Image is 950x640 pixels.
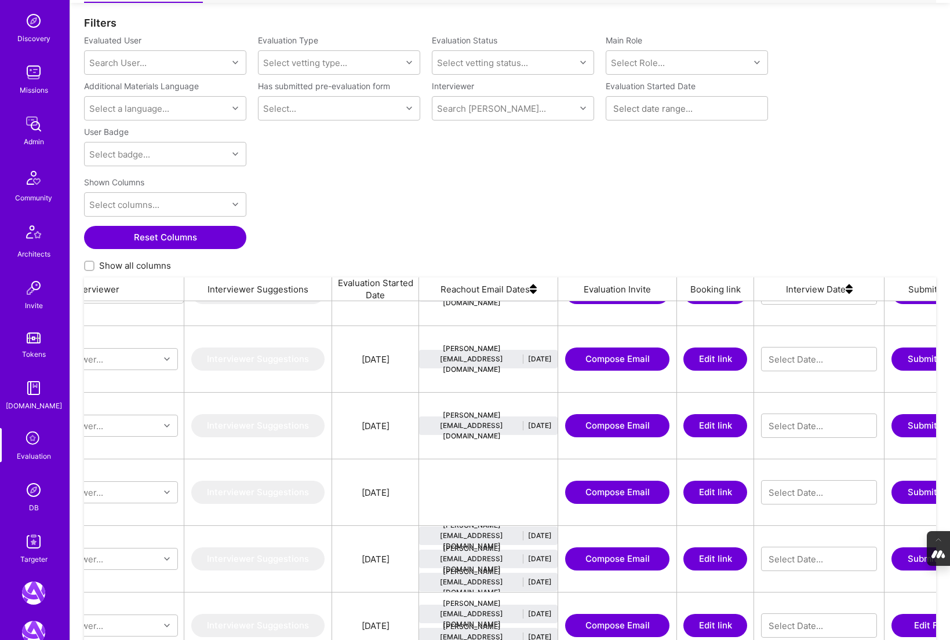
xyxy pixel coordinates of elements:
span: Show all columns [99,259,171,272]
button: Compose Email [565,414,669,437]
div: [PERSON_NAME][EMAIL_ADDRESS][DOMAIN_NAME] [425,410,518,441]
input: Select Date... [769,487,869,498]
label: Interviewer [432,81,594,92]
img: sort [530,277,537,301]
input: Select Date... [769,620,869,631]
img: admin teamwork [22,112,45,136]
div: [DOMAIN_NAME] [6,400,62,412]
img: sort [846,277,853,301]
div: Targeter [20,553,48,565]
div: [DATE] [528,531,552,541]
div: Booking link [677,277,754,301]
div: [DATE] [362,420,390,432]
div: Missions [20,84,48,96]
img: Invite [22,276,45,299]
div: Filters [84,17,936,29]
i: icon Chevron [232,60,238,65]
img: A.Team: Leading A.Team's Marketing & DemandGen [22,582,45,605]
button: Reset Columns [84,226,246,249]
label: Shown Columns [84,177,144,188]
label: Evaluated User [84,35,246,46]
i: icon Chevron [580,60,586,65]
input: Select Date... [769,420,869,431]
img: Community [20,164,48,192]
a: A.Team: Leading A.Team's Marketing & DemandGen [19,582,48,605]
div: Interview Date [754,277,885,301]
label: Main Role [606,35,768,46]
div: [DATE] [528,577,552,587]
div: [PERSON_NAME][EMAIL_ADDRESS][DOMAIN_NAME] [425,566,518,598]
div: Search User... [89,57,147,69]
img: Architects [20,220,48,248]
img: guide book [22,376,45,400]
label: Evaluation Status [432,35,497,46]
div: Select vetting status... [437,57,528,69]
div: [DATE] [528,554,552,564]
div: Tokens [22,348,46,360]
button: Edit link [683,614,747,637]
div: Admin [24,136,44,148]
button: Edit link [683,414,747,437]
i: icon Chevron [232,151,238,157]
i: icon Chevron [754,60,760,65]
div: [DATE] [362,487,390,499]
div: Discovery [17,32,50,45]
div: [DATE] [362,553,390,565]
button: Interviewer Suggestions [191,547,325,570]
div: [PERSON_NAME][EMAIL_ADDRESS][DOMAIN_NAME] [425,520,518,551]
input: Select Date... [769,353,869,365]
button: Edit link [683,481,747,504]
div: Select columns... [89,199,159,211]
input: Select Date... [769,553,869,565]
div: DB [29,502,39,514]
button: Edit link [683,547,747,570]
div: Community [15,192,52,204]
button: Edit link [683,348,747,371]
div: [PERSON_NAME][EMAIL_ADDRESS][DOMAIN_NAME] [425,598,518,630]
label: Additional Materials Language [84,81,199,92]
button: Compose Email [565,614,669,637]
div: [PERSON_NAME][EMAIL_ADDRESS][DOMAIN_NAME] [425,543,518,575]
div: Select a language... [89,103,169,115]
i: icon Chevron [164,623,170,628]
i: icon Chevron [164,423,170,429]
img: tokens [27,332,41,343]
img: teamwork [22,61,45,84]
label: Evaluation Type [258,35,318,46]
i: icon Chevron [580,105,586,111]
div: Select Role... [611,57,665,69]
div: Interviewer Suggestions [184,277,332,301]
img: Skill Targeter [22,530,45,553]
div: [DATE] [528,420,552,431]
img: Admin Search [22,478,45,502]
i: icon Chevron [232,202,238,207]
img: discovery [22,9,45,32]
i: icon SelectionTeam [23,428,45,450]
button: Compose Email [565,481,669,504]
div: Search [PERSON_NAME]... [437,103,546,115]
div: [PERSON_NAME][EMAIL_ADDRESS][DOMAIN_NAME] [425,343,518,375]
div: Interviewer [8,277,184,301]
div: Select vetting type... [263,57,347,69]
button: Compose Email [565,547,669,570]
div: Architects [17,248,50,260]
div: [DATE] [528,354,552,364]
label: Has submitted pre-evaluation form [258,81,390,92]
label: User Badge [84,126,129,137]
div: Select badge... [89,148,150,160]
i: icon Chevron [406,105,412,111]
div: Reachout Email Dates [419,277,558,301]
i: icon Chevron [406,60,412,65]
button: Interviewer Suggestions [191,614,325,637]
i: icon Chevron [164,556,170,562]
div: Select... [263,103,296,115]
div: [DATE] [362,620,390,632]
div: [DATE] [528,609,552,619]
i: icon Chevron [164,489,170,495]
button: Interviewer Suggestions [191,348,325,371]
div: [DATE] [362,353,390,365]
div: Evaluation [17,450,51,462]
input: Select date range... [613,103,760,114]
button: Interviewer Suggestions [191,481,325,504]
i: icon Chevron [232,105,238,111]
